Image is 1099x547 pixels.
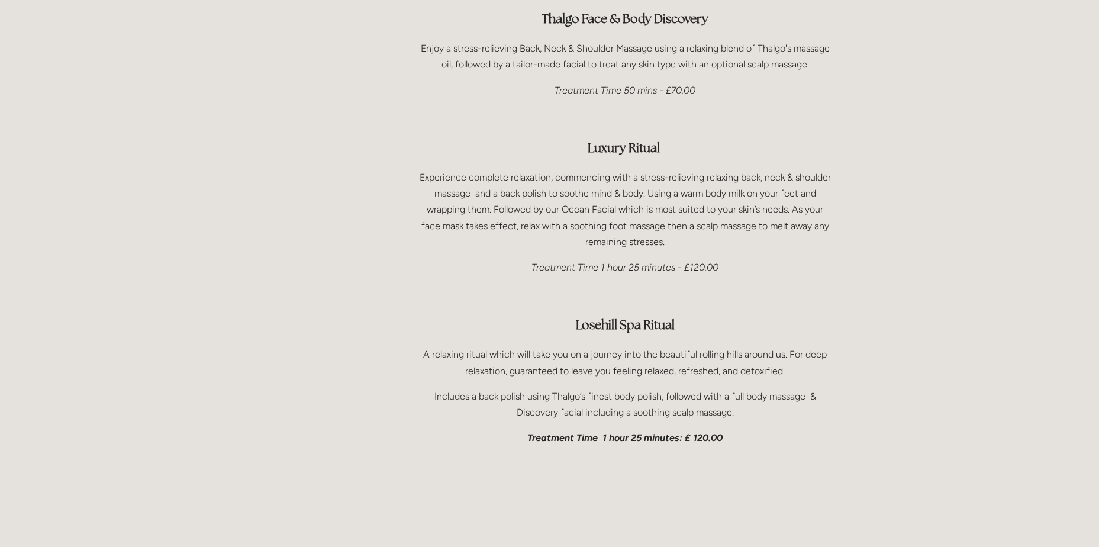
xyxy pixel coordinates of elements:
[576,317,675,333] strong: Losehill Spa Ritual
[418,169,833,250] p: Experience complete relaxation, commencing with a stress-relieving relaxing back, neck & shoulder...
[542,11,708,27] strong: Thalgo Face & Body Discovery
[588,140,660,156] strong: Luxury Ritual
[418,346,833,378] p: A relaxing ritual which will take you on a journey into the beautiful rolling hills around us. Fo...
[418,40,833,72] p: Enjoy a stress-relieving Back, Neck & Shoulder Massage using a relaxing blend of Thalgo's massage...
[418,388,833,420] p: Includes a back polish using Thalgo’s finest body polish, followed with a full body massage & Dis...
[555,85,695,96] em: Treatment Time 50 mins - £70.00
[531,262,718,273] em: Treatment Time 1 hour 25 minutes - £120.00
[527,432,723,443] em: Treatment Time 1 hour 25 minutes: £ 120.00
